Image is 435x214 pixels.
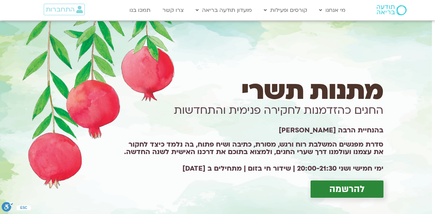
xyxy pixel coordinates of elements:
[192,4,255,17] a: מועדון תודעה בריאה
[126,4,154,17] a: תמכו בנו
[118,82,383,101] h1: מתנות תשרי
[118,129,383,132] h1: בהנחיית הרבה [PERSON_NAME]
[260,4,311,17] a: קורסים ופעילות
[311,180,383,198] a: להרשמה
[118,141,383,156] h1: סדרת מפגשים המשלבת רוח ורגש, מסורת, כתיבה ושיח פתוח, בה נלמד כיצד לחקור את עצמנו ועולמנו דרך שערי...
[118,101,383,120] h1: החגים כהזדמנות לחקירה פנימית והתחדשות
[377,5,407,15] img: תודעה בריאה
[118,165,383,172] h2: ימי חמישי ושני 20:00-21:30 | שידור חי בזום | מתחילים ב [DATE]
[44,4,85,15] a: התחברות
[329,184,365,194] span: להרשמה
[46,6,75,13] span: התחברות
[316,4,349,17] a: מי אנחנו
[159,4,187,17] a: צרו קשר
